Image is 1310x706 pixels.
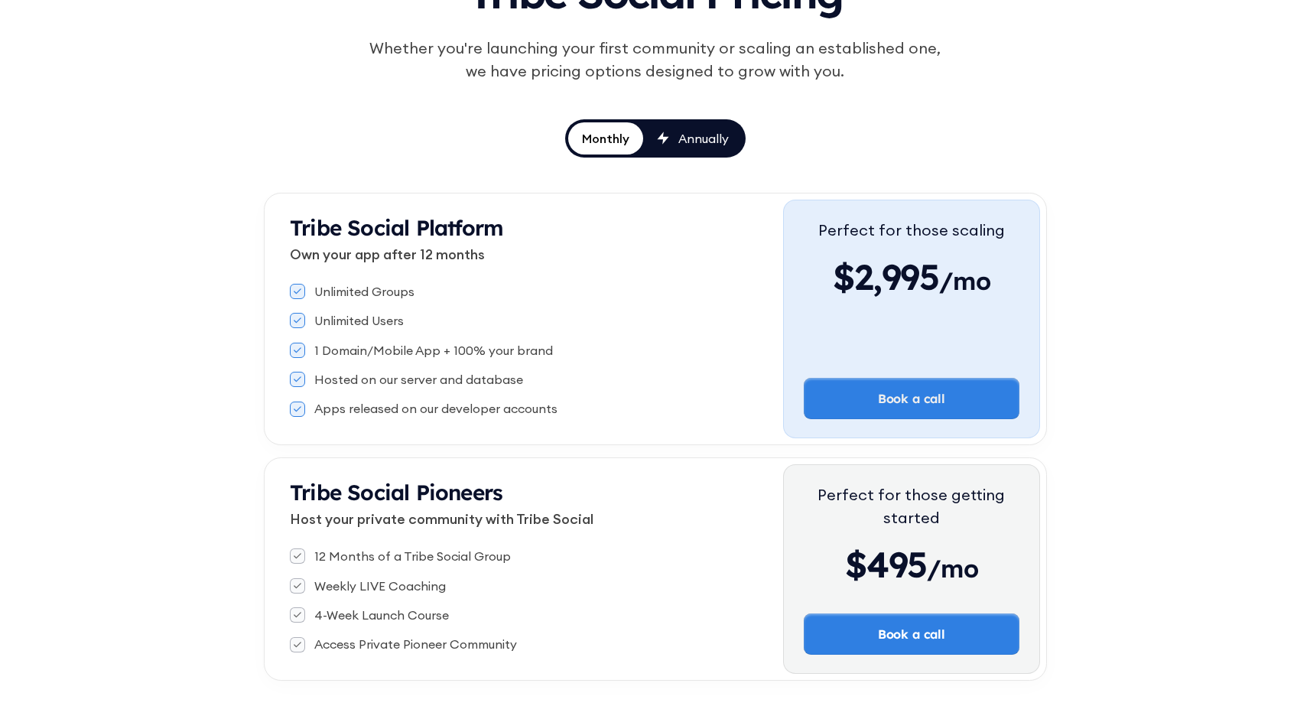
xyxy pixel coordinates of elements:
[314,312,404,329] div: Unlimited Users
[927,553,978,591] span: /mo
[314,371,523,388] div: Hosted on our server and database
[818,254,1005,300] div: $2,995
[818,219,1005,242] div: Perfect for those scaling
[314,400,557,417] div: Apps released on our developer accounts
[314,548,511,564] div: 12 Months of a Tribe Social Group
[582,130,629,147] div: Monthly
[290,509,783,529] p: Host your private community with Tribe Social
[314,342,553,359] div: 1 Domain/Mobile App + 100% your brand
[678,130,729,147] div: Annually
[804,483,1019,529] div: Perfect for those getting started
[314,607,449,623] div: 4-Week Launch Course
[314,636,517,652] div: Access Private Pioneer Community
[314,283,414,300] div: Unlimited Groups
[290,244,783,265] p: Own your app after 12 months
[314,577,446,594] div: Weekly LIVE Coaching
[804,613,1019,655] a: Book a call
[804,378,1019,419] a: Book a call
[804,542,1019,587] div: $495
[290,214,503,241] strong: Tribe Social Platform
[290,479,502,506] strong: Tribe Social Pioneers
[939,265,990,304] span: /mo
[362,37,949,83] div: Whether you're launching your first community or scaling an established one, we have pricing opti...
